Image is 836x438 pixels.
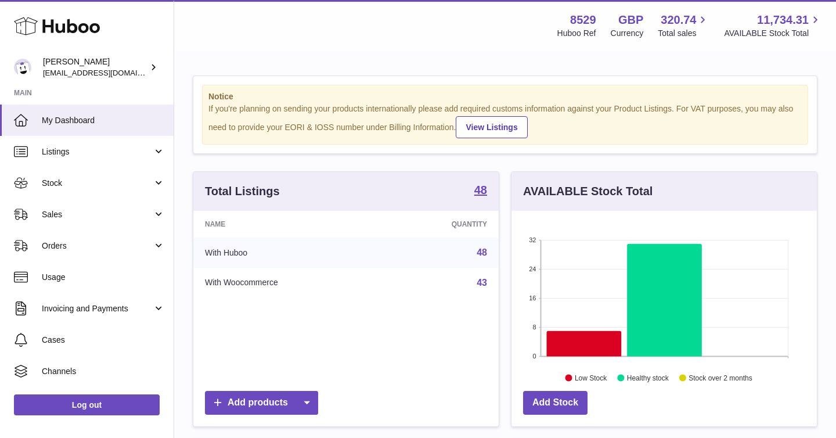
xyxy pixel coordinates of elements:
span: Listings [42,146,153,157]
div: If you're planning on sending your products internationally please add required customs informati... [208,103,802,138]
img: admin@redgrass.ch [14,59,31,76]
a: Log out [14,394,160,415]
text: 0 [532,353,536,360]
div: [PERSON_NAME] [43,56,147,78]
a: 48 [477,247,487,257]
span: Orders [42,240,153,252]
a: 43 [477,278,487,288]
strong: Notice [208,91,802,102]
text: Low Stock [575,374,607,382]
a: 11,734.31 AVAILABLE Stock Total [724,12,822,39]
span: AVAILABLE Stock Total [724,28,822,39]
h3: AVAILABLE Stock Total [523,184,653,199]
th: Quantity [383,211,499,238]
a: View Listings [456,116,527,138]
span: Channels [42,366,165,377]
a: Add Stock [523,391,588,415]
div: Huboo Ref [557,28,596,39]
td: With Woocommerce [193,268,383,298]
span: Invoicing and Payments [42,303,153,314]
strong: GBP [618,12,643,28]
div: Currency [611,28,644,39]
span: My Dashboard [42,115,165,126]
a: Add products [205,391,318,415]
span: Cases [42,335,165,346]
h3: Total Listings [205,184,280,199]
th: Name [193,211,383,238]
span: 320.74 [661,12,696,28]
span: 11,734.31 [757,12,809,28]
strong: 8529 [570,12,596,28]
td: With Huboo [193,238,383,268]
span: Sales [42,209,153,220]
span: Stock [42,178,153,189]
text: 8 [532,324,536,331]
text: Healthy stock [627,374,669,382]
text: 32 [529,236,536,243]
span: Total sales [658,28,709,39]
span: [EMAIL_ADDRESS][DOMAIN_NAME] [43,68,171,77]
text: 24 [529,265,536,272]
span: Usage [42,272,165,283]
text: Stock over 2 months [689,374,752,382]
a: 48 [474,184,487,198]
a: 320.74 Total sales [658,12,709,39]
strong: 48 [474,184,487,196]
text: 16 [529,295,536,301]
